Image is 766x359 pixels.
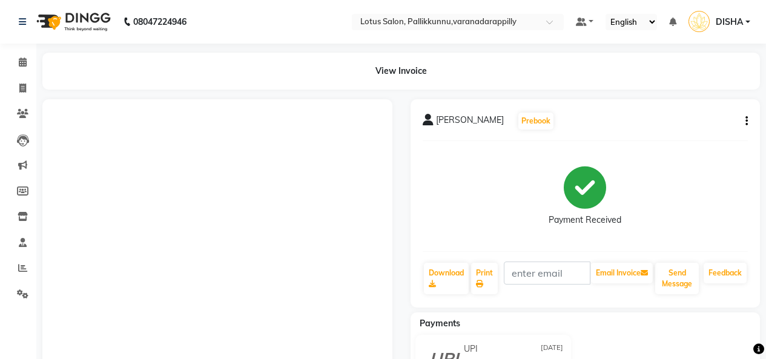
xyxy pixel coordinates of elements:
img: logo [31,5,114,39]
span: UPI [464,343,478,355]
button: Send Message [655,263,699,294]
img: DISHA [688,11,710,32]
span: [PERSON_NAME] [436,114,504,131]
span: DISHA [716,16,743,28]
b: 08047224946 [133,5,187,39]
div: Payment Received [549,214,621,226]
a: Feedback [704,263,747,283]
button: Email Invoice [591,263,653,283]
button: Prebook [518,113,553,130]
a: Print [471,263,498,294]
span: [DATE] [541,343,563,355]
span: Payments [420,318,460,329]
input: enter email [504,262,591,285]
a: Download [424,263,469,294]
div: View Invoice [42,53,760,90]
